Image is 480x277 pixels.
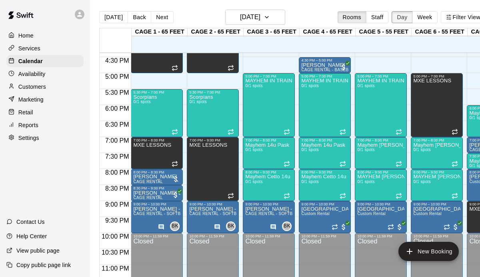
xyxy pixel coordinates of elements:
div: 7:00 PM – 8:00 PM: Mayhem 14u Pask [299,137,351,169]
div: 5:00 PM – 7:00 PM [301,74,348,78]
p: Help Center [16,232,47,240]
span: Recurring event [284,129,290,135]
div: 5:00 PM – 7:00 PM: MAYHEM IN TRAINING [243,73,295,137]
span: Custom Rental [413,211,441,216]
button: Next [151,11,173,23]
span: 0/1 spots filled [245,179,263,184]
a: Retail [6,106,84,118]
div: 7:00 PM – 8:00 PM: Mayhem Hanna 9u [355,137,407,169]
span: 6:00 PM [103,105,131,112]
div: 9:00 PM – 10:00 PM: Syosset High School [355,201,407,233]
div: 8:00 PM – 9:00 PM: Mayhem Cetto 14u [299,169,351,201]
div: 7:00 PM – 8:00 PM: MXE LESSONS [131,137,183,169]
span: 7:00 PM [103,137,131,144]
div: 7:00 PM – 9:00 PM [189,138,236,142]
span: 5:00 PM [103,73,131,80]
div: 8:00 PM – 9:00 PM: MAYHEM MALERBA 11u [355,169,407,201]
span: Recurring event [228,65,234,71]
div: 5:00 PM – 7:00 PM: MXE LESSONS [411,73,463,137]
span: All customers have paid [172,191,180,199]
span: Recurring event [452,129,458,135]
span: Recurring event [340,193,346,199]
div: Brendan Kalkau [226,221,236,231]
span: CAGE RENTAL - SOFTBALL MACHINE [133,211,208,216]
span: 4:30 PM [103,57,131,64]
span: Recurring event [284,193,290,199]
button: [DATE] [225,10,285,25]
span: 8:30 PM [103,185,131,192]
div: 8:00 PM – 8:30 PM: Neil Provvisiero [131,169,183,185]
button: add [398,242,459,261]
a: Reports [6,119,84,131]
svg: Has notes [270,224,276,230]
h6: [DATE] [240,12,260,23]
div: 8:00 PM – 9:00 PM [245,170,292,174]
p: Copy public page link [16,261,71,269]
svg: Has notes [158,224,164,230]
span: Recurring event [452,193,458,199]
span: BK [172,222,178,230]
p: Calendar [18,57,43,65]
span: Recurring event [228,129,234,135]
button: Day [392,11,412,23]
span: Recurring event [396,161,402,167]
span: CAGE RENTAL - BASEBALL MACHINE [301,68,376,72]
div: CAGE 2 - 65 FEET [188,28,244,36]
span: All customers have paid [340,63,348,71]
div: 5:30 PM – 7:00 PM: Scorpians [131,89,183,137]
span: CAGE RENTAL [133,195,163,200]
p: Reports [18,121,38,129]
div: 8:00 PM – 9:00 PM: MAYHEM MALERBA 11u [411,169,463,201]
div: Brendan Kalkau [282,221,292,231]
span: 0/1 spots filled [245,84,263,88]
span: Recurring event [340,129,346,135]
span: 11:00 PM [100,265,131,272]
div: CAGE 6 - 55 FEET [412,28,468,36]
span: 0/1 spots filled [357,84,375,88]
p: Settings [18,134,39,142]
span: BK [228,222,234,230]
span: 0/1 spots filled [133,100,151,104]
span: Custom Rental [357,211,385,216]
p: Contact Us [16,218,45,226]
a: Marketing [6,94,84,106]
div: Services [6,42,84,54]
p: Availability [18,70,46,78]
div: 8:00 PM – 9:00 PM [301,170,348,174]
span: 7:30 PM [103,153,131,160]
span: Recurring event [284,161,290,167]
span: Recurring event [340,161,346,167]
div: CAGE 5 - 55 FEET [356,28,412,36]
div: 8:00 PM – 9:00 PM [413,170,460,174]
div: 9:00 PM – 10:00 PM [133,202,180,206]
div: CAGE 1 - 65 FEET [132,28,188,36]
div: 5:00 PM – 7:00 PM: MAYHEM IN TRAINING [355,73,407,137]
div: 5:30 PM – 7:00 PM [189,90,236,94]
button: [DATE] [99,11,128,23]
div: 7:00 PM – 8:00 PM: Mayhem 14u Pask [243,137,295,169]
span: Recurring event [396,129,402,135]
span: Brendan Kalkau [229,221,236,231]
span: Brendan Kalkau [173,221,180,231]
div: 9:00 PM – 10:00 PM: CJ ROMERO - Softball Macine [187,201,239,233]
a: Home [6,30,84,42]
div: 10:00 PM – 11:59 PM [133,234,180,238]
div: 10:00 PM – 11:59 PM [245,234,292,238]
div: Availability [6,68,84,80]
div: Brendan Kalkau [170,221,180,231]
span: 0/1 spots filled [357,179,375,184]
span: Recurring event [332,224,338,230]
div: 9:00 PM – 10:00 PM [357,202,404,206]
div: 5:30 PM – 7:00 PM: Scorpians [187,89,239,137]
div: 9:00 PM – 10:00 PM [301,202,348,206]
div: 8:30 PM – 9:00 PM [133,186,180,190]
p: Customers [18,83,46,91]
p: View public page [16,247,60,255]
span: 0/1 spots filled [301,179,319,184]
span: Recurring event [172,129,178,135]
div: 9:00 PM – 10:00 PM: CJ ROMERO - Softball Macine [131,201,183,233]
button: Week [412,11,438,23]
div: 7:00 PM – 8:00 PM [133,138,180,142]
